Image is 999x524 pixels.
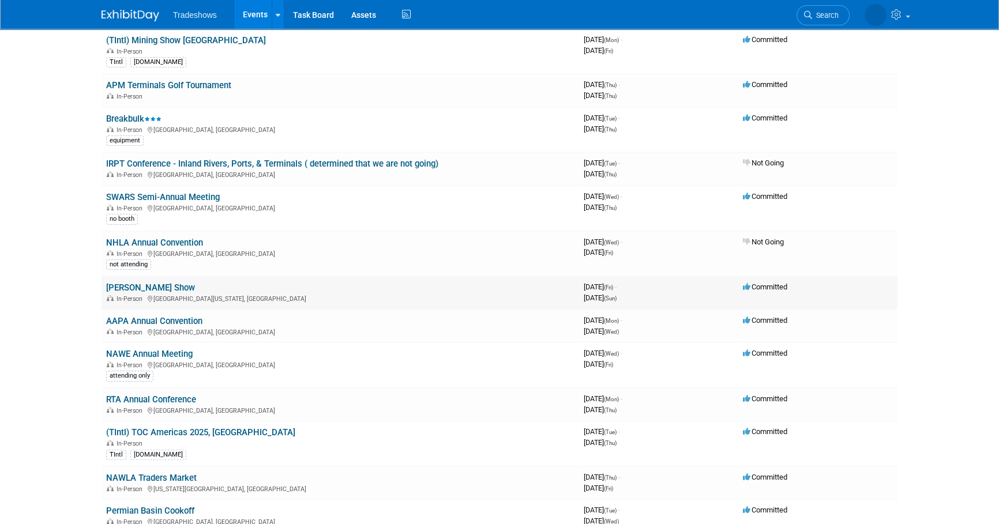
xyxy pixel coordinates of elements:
[584,427,620,436] span: [DATE]
[743,473,787,481] span: Committed
[117,93,146,100] span: In-Person
[621,192,622,201] span: -
[117,250,146,258] span: In-Person
[615,282,617,291] span: -
[812,11,839,20] span: Search
[117,171,146,179] span: In-Person
[604,485,613,492] span: (Fri)
[117,126,146,134] span: In-Person
[618,427,620,436] span: -
[743,192,787,201] span: Committed
[584,248,613,257] span: [DATE]
[117,440,146,447] span: In-Person
[743,427,787,436] span: Committed
[743,349,787,357] span: Committed
[604,361,613,368] span: (Fri)
[106,35,266,46] a: (TIntl) Mining Show [GEOGRAPHIC_DATA]
[117,205,146,212] span: In-Person
[106,192,220,202] a: SWARS Semi-Annual Meeting
[743,394,787,403] span: Committed
[117,407,146,414] span: In-Person
[604,429,617,435] span: (Tue)
[604,407,617,413] span: (Thu)
[106,80,231,91] a: APM Terminals Golf Tournament
[604,329,619,335] span: (Wed)
[604,171,617,178] span: (Thu)
[743,159,784,167] span: Not Going
[584,80,620,89] span: [DATE]
[604,250,613,256] span: (Fri)
[117,48,146,55] span: In-Person
[106,238,203,248] a: NHLA Annual Convention
[618,506,620,514] span: -
[173,10,217,20] span: Tradeshows
[107,250,114,256] img: In-Person Event
[106,248,574,258] div: [GEOGRAPHIC_DATA], [GEOGRAPHIC_DATA]
[618,159,620,167] span: -
[107,93,114,99] img: In-Person Event
[584,473,620,481] span: [DATE]
[117,361,146,369] span: In-Person
[584,192,622,201] span: [DATE]
[106,114,162,124] a: Breakbulk
[604,350,619,357] span: (Wed)
[107,48,114,54] img: In-Person Event
[618,473,620,481] span: -
[584,203,617,212] span: [DATE]
[584,125,617,133] span: [DATE]
[584,360,613,368] span: [DATE]
[107,407,114,413] img: In-Person Event
[618,114,620,122] span: -
[584,484,613,492] span: [DATE]
[865,4,887,26] img: Matlyn Lowrey
[107,518,114,524] img: In-Person Event
[584,316,622,325] span: [DATE]
[107,329,114,334] img: In-Person Event
[743,35,787,44] span: Committed
[743,506,787,514] span: Committed
[604,295,617,301] span: (Sun)
[106,405,574,414] div: [GEOGRAPHIC_DATA], [GEOGRAPHIC_DATA]
[604,48,613,54] span: (Fri)
[743,316,787,325] span: Committed
[130,57,186,67] div: [DOMAIN_NAME]
[107,171,114,177] img: In-Person Event
[106,473,197,483] a: NAWLA Traders Market
[107,205,114,210] img: In-Person Event
[604,93,617,99] span: (Thu)
[621,349,622,357] span: -
[117,295,146,303] span: In-Person
[618,80,620,89] span: -
[584,349,622,357] span: [DATE]
[106,57,126,67] div: TIntl
[743,80,787,89] span: Committed
[584,46,613,55] span: [DATE]
[106,394,196,405] a: RTA Annual Conference
[584,394,622,403] span: [DATE]
[117,485,146,493] span: In-Person
[584,35,622,44] span: [DATE]
[584,169,617,178] span: [DATE]
[106,506,194,516] a: Permian Basin Cookoff
[604,194,619,200] span: (Wed)
[743,114,787,122] span: Committed
[117,329,146,336] span: In-Person
[621,316,622,325] span: -
[584,327,619,335] span: [DATE]
[604,396,619,402] span: (Mon)
[604,37,619,43] span: (Mon)
[106,316,202,326] a: AAPA Annual Convention
[106,371,153,381] div: attending only
[107,126,114,132] img: In-Person Event
[106,327,574,336] div: [GEOGRAPHIC_DATA], [GEOGRAPHIC_DATA]
[604,160,617,167] span: (Tue)
[584,438,617,447] span: [DATE]
[107,295,114,301] img: In-Person Event
[584,282,617,291] span: [DATE]
[584,405,617,414] span: [DATE]
[107,440,114,446] img: In-Person Event
[106,360,574,369] div: [GEOGRAPHIC_DATA], [GEOGRAPHIC_DATA]
[106,203,574,212] div: [GEOGRAPHIC_DATA], [GEOGRAPHIC_DATA]
[106,349,193,359] a: NAWE Annual Meeting
[743,282,787,291] span: Committed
